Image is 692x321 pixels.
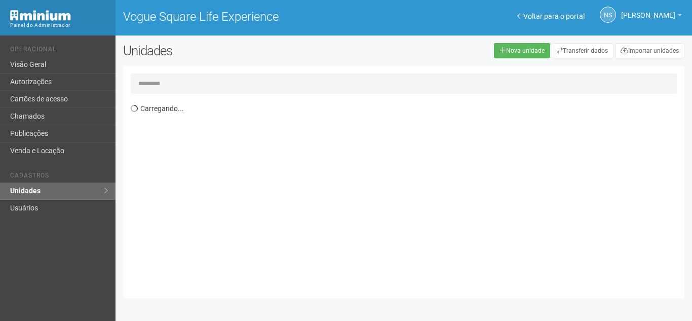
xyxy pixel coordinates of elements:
[10,172,108,183] li: Cadastros
[131,99,684,291] div: Carregando...
[621,13,682,21] a: [PERSON_NAME]
[494,43,550,58] a: Nova unidade
[600,7,616,23] a: NS
[123,10,396,23] h1: Vogue Square Life Experience
[621,2,675,19] span: Nicolle Silva
[123,43,348,58] h2: Unidades
[10,46,108,56] li: Operacional
[615,43,684,58] a: Importar unidades
[10,10,71,21] img: Minium
[10,21,108,30] div: Painel do Administrador
[552,43,613,58] a: Transferir dados
[517,12,585,20] a: Voltar para o portal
